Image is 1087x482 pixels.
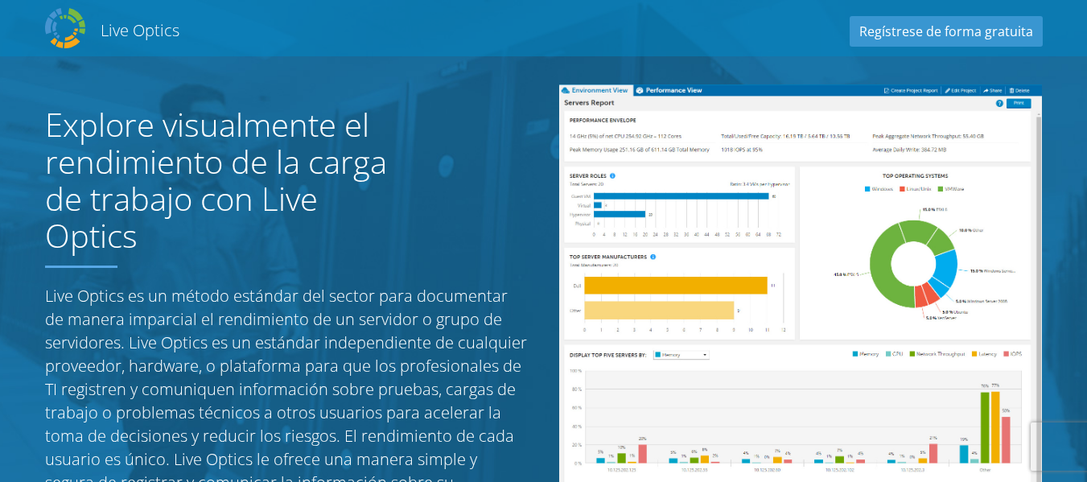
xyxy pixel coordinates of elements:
[850,16,1043,47] a: Regístrese de forma gratuita
[45,8,85,48] img: Dell Dpack
[101,19,179,41] h2: Live Optics
[45,106,407,254] h1: Explore visualmente el rendimiento de la carga de trabajo con Live Optics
